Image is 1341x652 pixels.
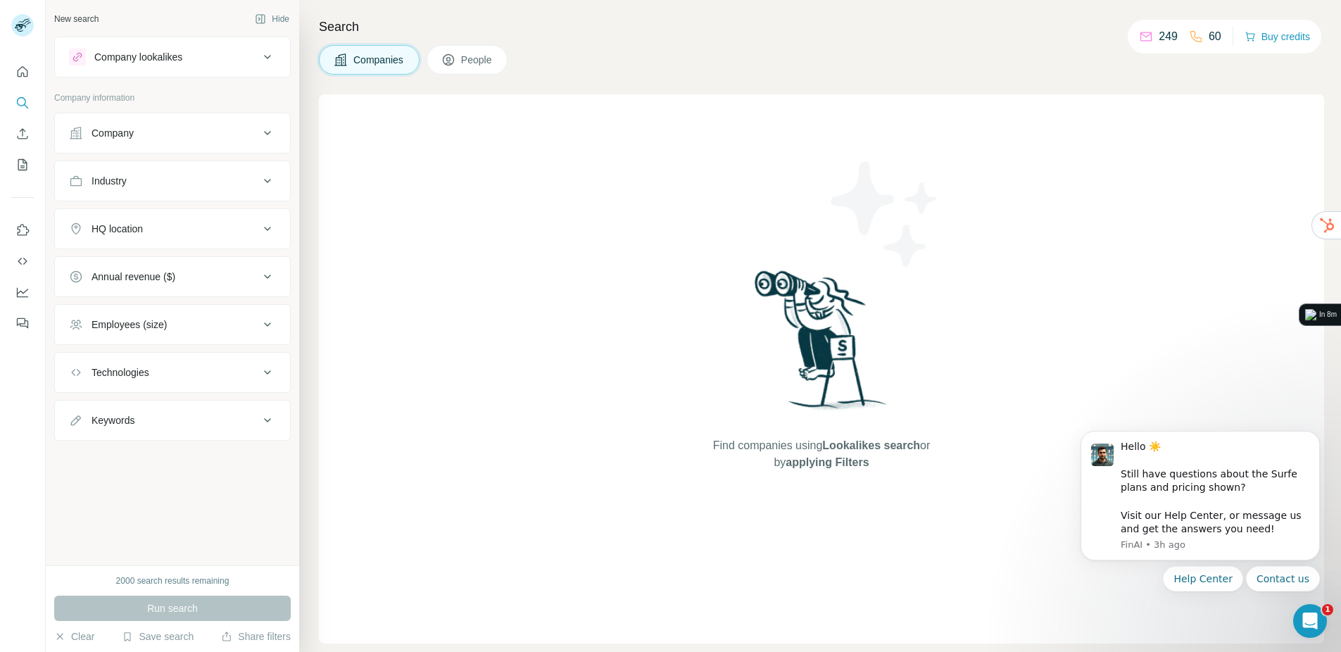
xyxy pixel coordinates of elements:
button: Hide [245,8,299,30]
button: Clear [54,629,94,644]
p: Company information [54,92,291,104]
button: Buy credits [1245,27,1310,46]
button: Share filters [221,629,291,644]
button: My lists [11,152,34,177]
iframe: Intercom notifications message [1059,384,1341,614]
button: Annual revenue ($) [55,260,290,294]
div: In 8m [1319,309,1337,320]
span: Lookalikes search [822,439,920,451]
button: Feedback [11,311,34,336]
p: 60 [1209,28,1221,45]
button: Industry [55,164,290,198]
button: Quick start [11,59,34,84]
button: Employees (size) [55,308,290,341]
div: Industry [92,174,127,188]
button: Search [11,90,34,115]
iframe: Intercom live chat [1293,604,1327,638]
div: Technologies [92,365,149,380]
span: 1 [1322,604,1333,615]
img: Surfe Illustration - Woman searching with binoculars [748,267,895,424]
img: Surfe Illustration - Stars [821,151,948,277]
button: Use Surfe API [11,249,34,274]
button: Keywords [55,403,290,437]
button: Save search [122,629,194,644]
div: New search [54,13,99,25]
span: Find companies using or by [709,437,934,471]
button: Company [55,116,290,150]
button: Use Surfe on LinkedIn [11,218,34,243]
button: HQ location [55,212,290,246]
div: Company lookalikes [94,50,182,64]
div: Annual revenue ($) [92,270,175,284]
div: Employees (size) [92,318,167,332]
img: logo [1305,309,1316,320]
p: 249 [1159,28,1178,45]
button: Enrich CSV [11,121,34,146]
span: Companies [353,53,405,67]
div: HQ location [92,222,143,236]
button: Technologies [55,356,290,389]
span: People [461,53,493,67]
div: Company [92,126,134,140]
div: 2000 search results remaining [116,575,229,587]
button: Company lookalikes [55,40,290,74]
button: Dashboard [11,280,34,305]
span: applying Filters [786,456,869,468]
h4: Search [319,17,1324,37]
div: Keywords [92,413,134,427]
